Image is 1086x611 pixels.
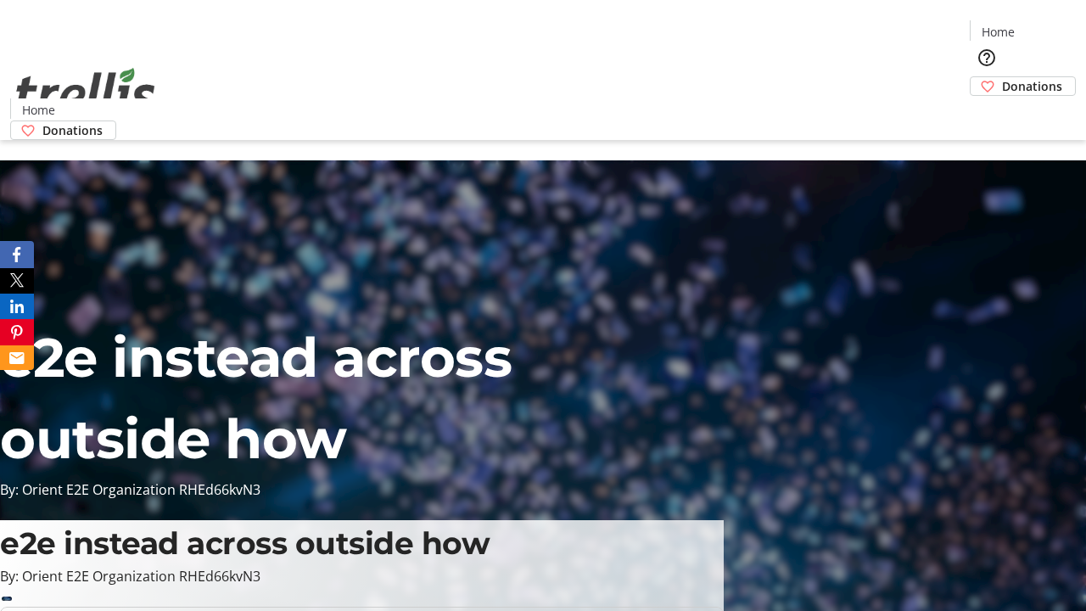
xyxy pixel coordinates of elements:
button: Help [970,41,1004,75]
span: Donations [1002,77,1062,95]
span: Home [22,101,55,119]
a: Donations [970,76,1076,96]
button: Cart [970,96,1004,130]
a: Home [11,101,65,119]
img: Orient E2E Organization RHEd66kvN3's Logo [10,49,161,134]
span: Donations [42,121,103,139]
span: Home [982,23,1015,41]
a: Home [971,23,1025,41]
a: Donations [10,121,116,140]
